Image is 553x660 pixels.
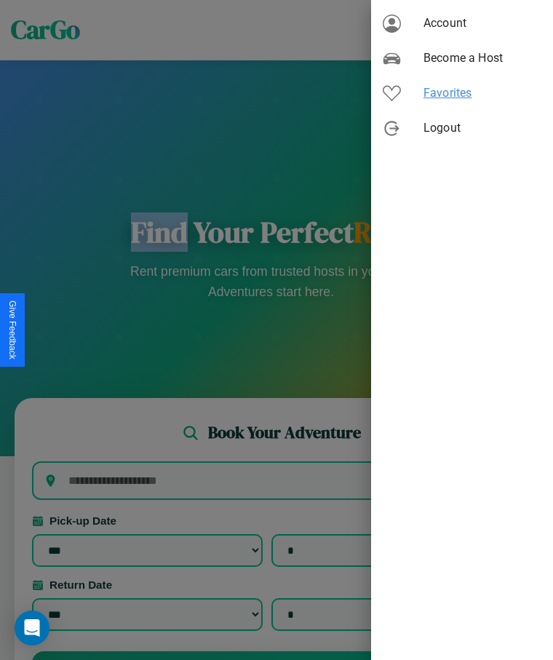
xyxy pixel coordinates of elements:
div: Open Intercom Messenger [15,611,49,645]
div: Give Feedback [7,301,17,359]
div: Account [371,6,553,41]
div: Favorites [371,76,553,111]
span: Favorites [423,84,541,102]
span: Logout [423,119,541,137]
span: Account [423,15,541,32]
div: Become a Host [371,41,553,76]
div: Logout [371,111,553,146]
span: Become a Host [423,49,541,67]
